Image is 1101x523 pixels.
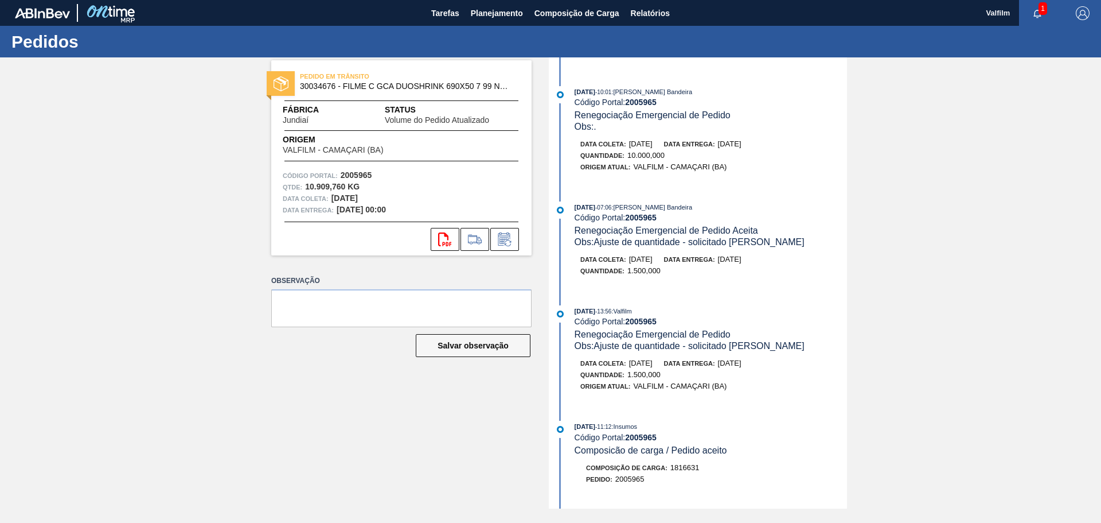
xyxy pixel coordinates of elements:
img: atual [557,91,564,98]
span: Quantidade : [580,371,624,378]
span: Renegociação Emergencial de Pedido Aceita [575,226,758,235]
span: [DATE] [718,255,741,264]
span: Data coleta: [580,141,626,148]
div: Código Portal: [575,433,847,442]
span: Origem Atual: [580,164,630,171]
span: Relatórios [631,6,670,20]
span: Data entrega: [283,204,334,216]
span: [DATE] [718,359,741,367]
strong: [DATE] 00:00 [337,205,386,214]
span: Qtde : [283,181,302,193]
span: [DATE] [629,359,653,367]
span: Data entrega: [664,360,715,367]
span: Tarefas [431,6,459,20]
div: Código Portal: [575,98,847,107]
strong: 2005965 [625,433,657,442]
span: Data entrega: [664,256,715,263]
img: atual [557,311,564,317]
span: Renegociação Emergencial de Pedido [575,110,731,120]
img: atual [557,426,564,433]
button: Salvar observação [416,334,530,357]
span: Composicão de carga / Pedido aceito [575,445,727,455]
span: Pedido : [586,476,612,483]
span: : [PERSON_NAME] Bandeira [611,204,692,211]
div: Abrir arquivo PDF [431,228,459,251]
h1: Pedidos [11,35,215,48]
button: Notificações [1019,5,1056,21]
div: Informar alteração no pedido [490,228,519,251]
img: Logout [1076,6,1090,20]
span: Composição de Carga : [586,464,667,471]
span: Data entrega: [664,141,715,148]
span: : Insumos [611,423,637,430]
strong: [DATE] [331,193,358,203]
strong: 2005965 [625,98,657,107]
span: VALFILM - CAMAÇARI (BA) [283,146,384,154]
span: Obs: Ajuste de quantidade - solicitado [PERSON_NAME] [575,237,805,247]
span: 30034676 - FILME C GCA DUOSHRINK 690X50 7 99 NIV25 [300,82,508,91]
span: [DATE] [718,140,741,148]
span: [DATE] [575,88,595,95]
span: Jundiaí [283,116,309,125]
span: - 10:01 [595,89,611,95]
span: Quantidade : [580,268,624,274]
span: Fábrica [283,104,345,116]
span: [DATE] [575,308,595,315]
span: Planejamento [471,6,523,20]
span: 10.000,000 [627,151,665,160]
span: PEDIDO EM TRÂNSITO [300,71,460,82]
span: Origem [283,134,416,146]
span: : [PERSON_NAME] Bandeira [611,88,692,95]
span: Data coleta: [580,360,626,367]
span: Obs: . [575,122,596,131]
img: atual [557,207,564,214]
span: Composição de Carga [534,6,619,20]
span: [DATE] [575,423,595,430]
span: Renegociação Emergencial de Pedido [575,330,731,339]
span: - 13:56 [595,308,611,315]
img: TNhmsLtSVTkK8tSr43FrP2fwEKptu5GPRR3wAAAABJRU5ErkJggg== [15,8,70,18]
span: - 07:06 [595,204,611,211]
span: 1816631 [670,463,700,472]
span: [DATE] [629,140,653,148]
span: Quantidade : [580,152,624,159]
strong: 2005965 [625,317,657,326]
span: Código Portal: [283,170,338,181]
span: Data coleta: [283,193,329,204]
span: VALFILM - CAMAÇARI (BA) [633,162,727,171]
span: VALFILM - CAMAÇARI (BA) [633,382,727,390]
span: : Valfilm [611,308,631,315]
span: 2005965 [615,475,645,483]
span: 1.500,000 [627,370,661,379]
span: 1.500,000 [627,266,661,275]
span: Obs: Ajuste de quantidade - solicitado [PERSON_NAME] [575,341,805,351]
span: - 11:12 [595,424,611,430]
span: [DATE] [575,204,595,211]
div: Código Portal: [575,317,847,326]
strong: 2005965 [625,213,657,222]
span: Volume do Pedido Atualizado [385,116,489,125]
div: Código Portal: [575,213,847,222]
span: [DATE] [629,255,653,264]
span: 1 [1038,2,1047,15]
strong: 10.909,760 KG [305,182,360,191]
span: Origem Atual: [580,383,630,390]
img: status [274,76,288,91]
label: Observação [271,273,532,289]
strong: 2005965 [341,171,372,180]
span: Data coleta: [580,256,626,263]
div: Ir para Composição de Carga [460,228,489,251]
span: Status [385,104,520,116]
